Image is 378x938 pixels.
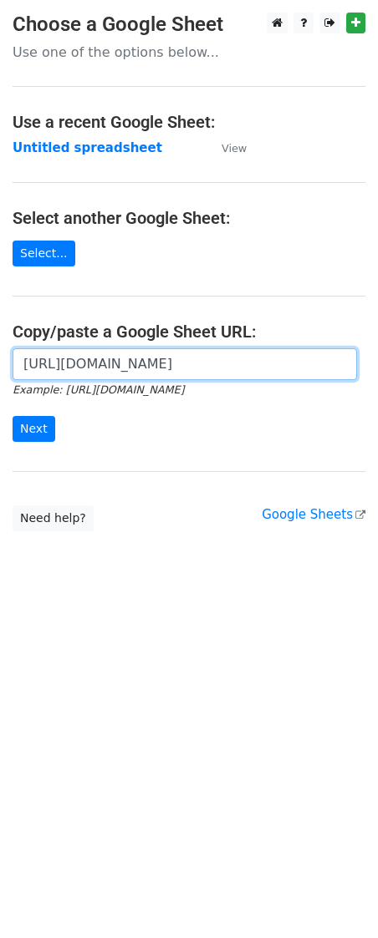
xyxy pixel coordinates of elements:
small: Example: [URL][DOMAIN_NAME] [13,383,184,396]
a: Select... [13,241,75,266]
h4: Copy/paste a Google Sheet URL: [13,322,365,342]
iframe: Chat Widget [294,858,378,938]
input: Next [13,416,55,442]
a: Need help? [13,505,94,531]
small: View [222,142,247,155]
h4: Use a recent Google Sheet: [13,112,365,132]
h3: Choose a Google Sheet [13,13,365,37]
a: View [205,140,247,155]
input: Paste your Google Sheet URL here [13,348,357,380]
a: Untitled spreadsheet [13,140,162,155]
a: Google Sheets [262,507,365,522]
p: Use one of the options below... [13,43,365,61]
h4: Select another Google Sheet: [13,208,365,228]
